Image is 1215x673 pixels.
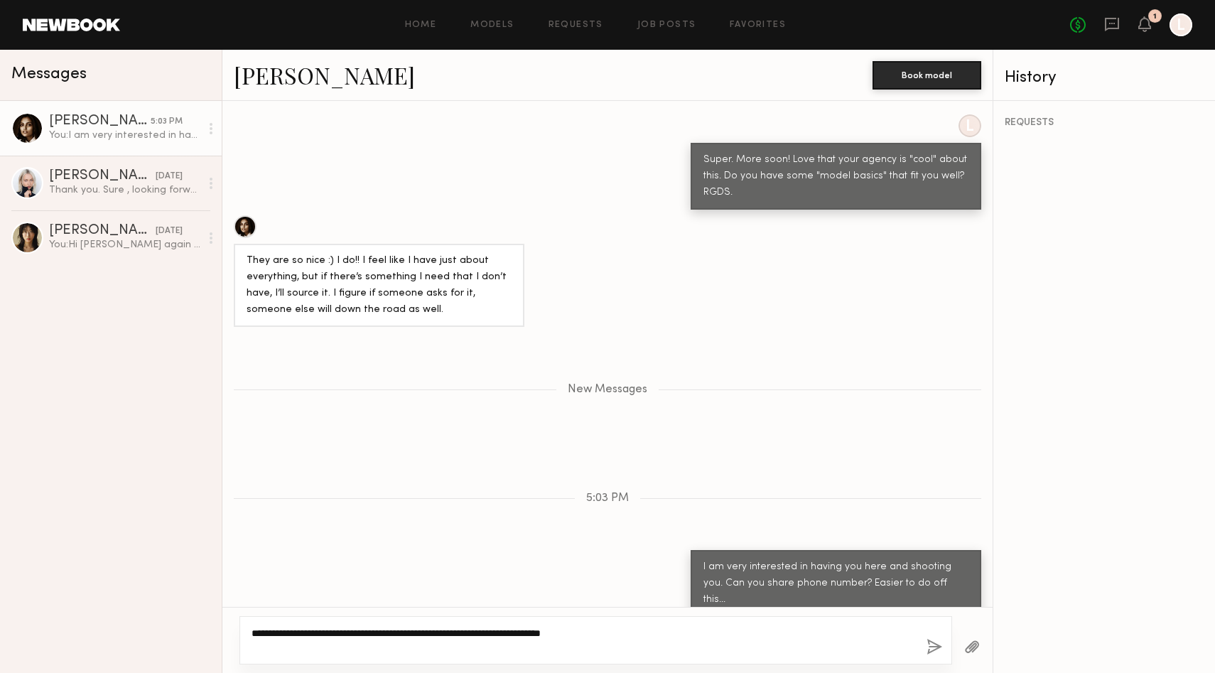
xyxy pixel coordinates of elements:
[151,115,183,129] div: 5:03 PM
[873,68,981,80] a: Book model
[549,21,603,30] a: Requests
[568,384,647,396] span: New Messages
[11,66,87,82] span: Messages
[156,170,183,183] div: [DATE]
[49,183,200,197] div: Thank you. Sure , looking forward. Have a good day
[586,492,629,505] span: 5:03 PM
[703,559,968,608] div: I am very interested in having you here and shooting you. Can you share phone number? Easier to d...
[49,114,151,129] div: [PERSON_NAME]
[234,60,415,90] a: [PERSON_NAME]
[1005,118,1204,128] div: REQUESTS
[49,129,200,142] div: You: I am very interested in having you here and shooting you. Can you share phone number? Easier...
[730,21,786,30] a: Favorites
[703,152,968,201] div: Super. More soon! Love that your agency is "cool" about this. Do you have some "model basics" tha...
[156,225,183,238] div: [DATE]
[247,253,512,318] div: They are so nice :) I do!! I feel like I have just about everything, but if there’s something I n...
[49,238,200,252] div: You: Hi [PERSON_NAME] again - I obviously really like you! I'm reaching out again as I think you'...
[470,21,514,30] a: Models
[1005,70,1204,86] div: History
[49,169,156,183] div: [PERSON_NAME]
[637,21,696,30] a: Job Posts
[1170,14,1192,36] a: L
[49,224,156,238] div: [PERSON_NAME]
[873,61,981,90] button: Book model
[405,21,437,30] a: Home
[1153,13,1157,21] div: 1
